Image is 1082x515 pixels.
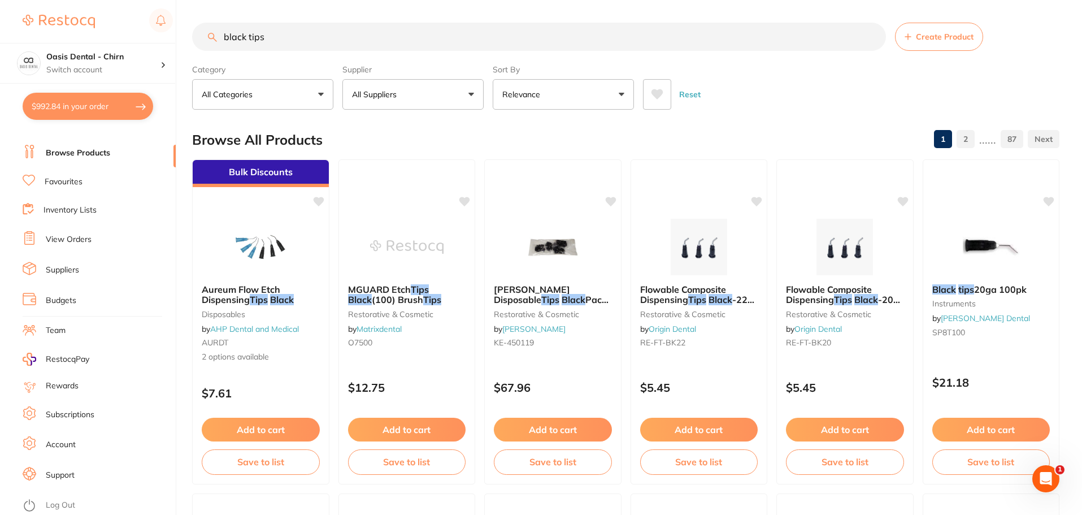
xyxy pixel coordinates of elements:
span: RE-FT-BK22 [640,337,685,348]
span: by [932,313,1030,323]
em: Black [562,294,585,305]
span: AURDT [202,337,228,348]
a: Favourites [45,176,82,188]
button: Save to list [932,449,1050,474]
span: SP8T100 [932,327,965,337]
a: Account [46,439,76,451]
h2: Browse All Products [192,132,323,148]
em: Tips [423,294,441,305]
a: View Orders [46,234,92,245]
button: Save to list [640,449,758,474]
span: O7500 [348,337,372,348]
span: Create Product [916,32,974,41]
button: Add to cart [494,418,612,442]
img: RestocqPay [23,353,36,366]
button: Save to list [494,449,612,474]
img: Flowable Composite Dispensing Tips Black -20G (100pcs/bag) [808,219,881,275]
p: Relevance [502,89,545,100]
p: $21.18 [932,376,1050,389]
img: Aureum Flow Etch Dispensing Tips Black [224,219,297,275]
em: Tips [541,294,559,305]
button: Save to list [348,449,466,474]
em: Tips [688,294,706,305]
a: Subscriptions [46,409,94,421]
a: Log Out [46,500,75,511]
b: MGUARD Etch Tips Black (100) Brush Tips [348,284,466,305]
a: Browse Products [46,148,110,159]
span: by [202,324,299,334]
a: Support [46,470,75,481]
em: Black [270,294,294,305]
a: 2 [957,128,975,150]
em: Black [709,294,732,305]
p: $7.61 [202,387,320,400]
span: Flowable Composite Dispensing [786,284,872,305]
span: RestocqPay [46,354,89,365]
h4: Oasis Dental - Chirn [46,51,160,63]
b: Aureum Flow Etch Dispensing Tips Black [202,284,320,305]
p: $12.75 [348,381,466,394]
span: (100) Brush [372,294,423,305]
span: -22G (100pcs/bag) [640,294,754,315]
span: [PERSON_NAME] Disposable [494,284,570,305]
button: All Categories [192,79,333,110]
button: Log Out [23,497,172,515]
a: AHP Dental and Medical [210,324,299,334]
button: Add to cart [932,418,1050,442]
span: 20ga 100pk [974,284,1027,295]
label: Category [192,64,333,75]
em: Black [932,284,956,295]
p: $67.96 [494,381,612,394]
a: Inventory Lists [44,205,97,216]
a: Matrixdental [357,324,402,334]
b: Flowable Composite Dispensing Tips Black -22G (100pcs/bag) [640,284,758,305]
em: Black [854,294,878,305]
button: Add to cart [786,418,904,442]
p: ...... [979,133,996,146]
em: Black [348,294,372,305]
span: Pack of 100 [494,294,609,315]
img: Flowable Composite Dispensing Tips Black -22G (100pcs/bag) [662,219,736,275]
img: Restocq Logo [23,15,95,28]
img: Black tips 20ga 100pk [954,219,1028,275]
a: Suppliers [46,265,79,276]
label: Supplier [342,64,484,75]
button: Save to list [786,449,904,474]
p: All Suppliers [352,89,401,100]
span: Flowable Composite Dispensing [640,284,726,305]
button: Save to list [202,449,320,474]
button: Create Product [895,23,983,51]
span: 2 options available [202,352,320,363]
small: instruments [932,299,1050,308]
span: MGUARD Etch [348,284,411,295]
em: Tips [834,294,852,305]
a: Origin Dental [794,324,842,334]
span: by [494,324,566,334]
button: Add to cart [202,418,320,442]
em: Tips [250,294,268,305]
img: KERR Disposable Tips Black Pack of 100 [516,219,589,275]
span: by [640,324,696,334]
small: restorative & cosmetic [640,310,758,319]
a: Budgets [46,295,76,306]
button: Reset [676,79,704,110]
small: restorative & cosmetic [494,310,612,319]
a: Team [46,325,66,336]
span: RE-FT-BK20 [786,337,831,348]
iframe: Intercom live chat [1032,465,1059,492]
em: tips [958,284,974,295]
small: restorative & cosmetic [786,310,904,319]
a: [PERSON_NAME] [502,324,566,334]
b: Black tips 20ga 100pk [932,284,1050,295]
a: 87 [1001,128,1023,150]
a: Origin Dental [649,324,696,334]
p: $5.45 [786,381,904,394]
small: restorative & cosmetic [348,310,466,319]
p: $5.45 [640,381,758,394]
span: Aureum Flow Etch Dispensing [202,284,280,305]
p: Switch account [46,64,160,76]
a: Restocq Logo [23,8,95,34]
button: All Suppliers [342,79,484,110]
b: Flowable Composite Dispensing Tips Black -20G (100pcs/bag) [786,284,904,305]
button: Add to cart [348,418,466,442]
